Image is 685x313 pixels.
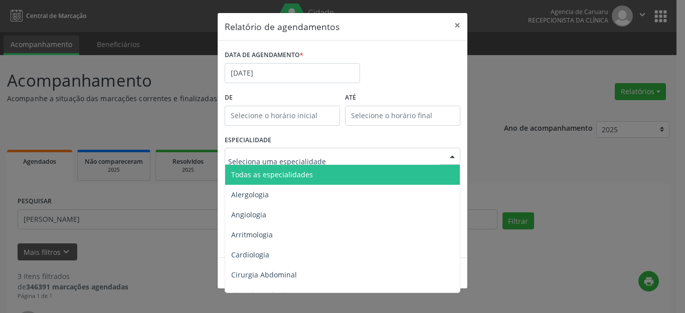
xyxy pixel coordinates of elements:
span: Angiologia [231,210,266,219]
label: ATÉ [345,90,460,106]
input: Seleciona uma especialidade [228,151,440,171]
h5: Relatório de agendamentos [225,20,339,33]
span: Todas as especialidades [231,170,313,179]
span: Arritmologia [231,230,273,239]
input: Selecione uma data ou intervalo [225,63,360,83]
span: Cirurgia Bariatrica [231,290,293,299]
input: Selecione o horário final [345,106,460,126]
span: Cirurgia Abdominal [231,270,297,279]
button: Close [447,13,467,38]
span: Alergologia [231,190,269,199]
label: ESPECIALIDADE [225,133,271,148]
input: Selecione o horário inicial [225,106,340,126]
label: DATA DE AGENDAMENTO [225,48,303,63]
label: De [225,90,340,106]
span: Cardiologia [231,250,269,259]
